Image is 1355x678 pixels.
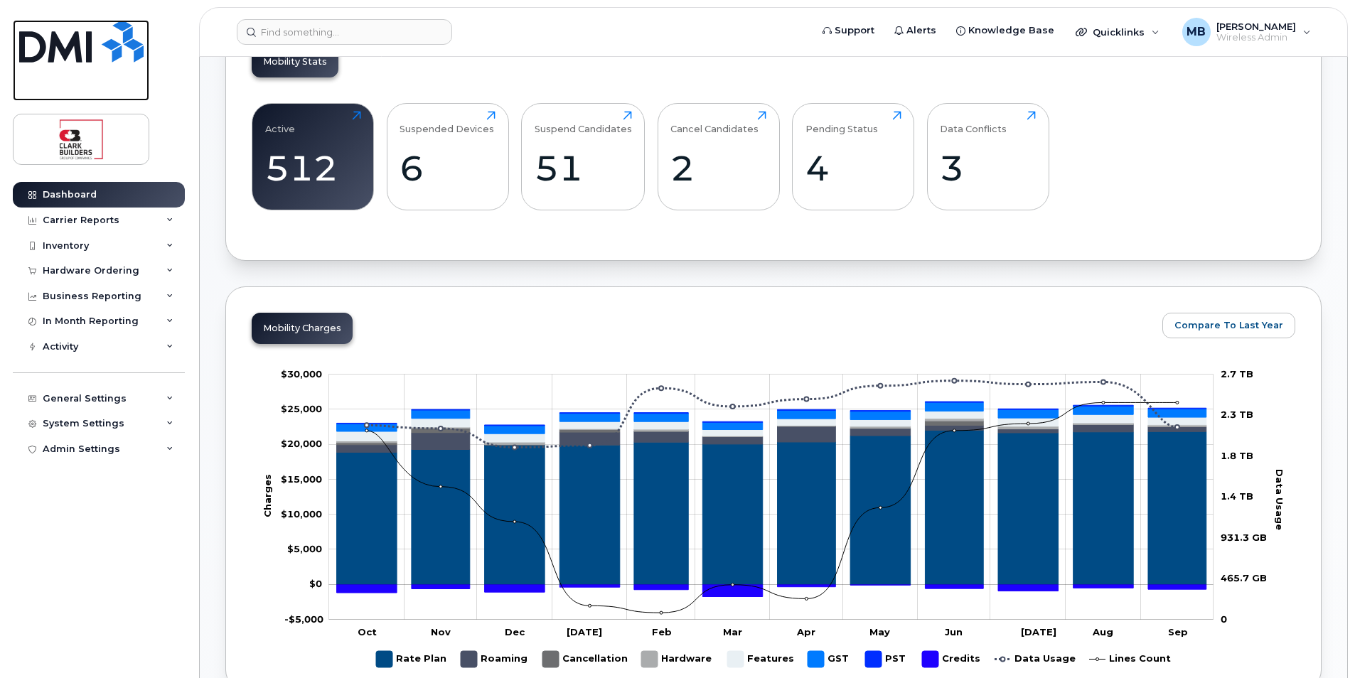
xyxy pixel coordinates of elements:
[641,645,713,673] g: Hardware
[995,645,1076,673] g: Data Usage
[805,111,878,134] div: Pending Status
[431,626,451,637] tspan: Nov
[652,626,672,637] tspan: Feb
[265,111,361,202] a: Active512
[805,111,901,202] a: Pending Status4
[796,626,815,637] tspan: Apr
[284,613,323,625] g: $0
[946,16,1064,45] a: Knowledge Base
[461,645,528,673] g: Roaming
[337,421,1206,445] g: Cancellation
[281,368,322,380] tspan: $30,000
[400,111,496,202] a: Suspended Devices6
[287,543,322,554] tspan: $5,000
[922,645,980,673] g: Credits
[1274,468,1285,529] tspan: Data Usage
[281,508,322,520] g: $0
[262,474,273,517] tspan: Charges
[1216,21,1296,32] span: [PERSON_NAME]
[505,626,525,637] tspan: Dec
[1187,23,1206,41] span: MB
[670,147,766,189] div: 2
[400,147,496,189] div: 6
[400,111,494,134] div: Suspended Devices
[1216,32,1296,43] span: Wireless Admin
[535,147,632,189] div: 51
[265,111,295,134] div: Active
[1221,409,1253,420] tspan: 2.3 TB
[940,111,1036,202] a: Data Conflicts3
[376,645,446,673] g: Rate Plan
[945,626,963,637] tspan: Jun
[1221,450,1253,461] tspan: 1.8 TB
[281,368,322,380] g: $0
[287,543,322,554] g: $0
[670,111,759,134] div: Cancel Candidates
[813,16,884,45] a: Support
[281,508,322,520] tspan: $10,000
[284,613,323,625] tspan: -$5,000
[1221,532,1267,543] tspan: 931.3 GB
[1162,313,1295,338] button: Compare To Last Year
[1221,490,1253,502] tspan: 1.4 TB
[940,111,1007,134] div: Data Conflicts
[1221,613,1227,625] tspan: 0
[835,23,874,38] span: Support
[1174,318,1283,332] span: Compare To Last Year
[265,147,361,189] div: 512
[337,430,1206,584] g: Rate Plan
[670,111,766,202] a: Cancel Candidates2
[281,438,322,449] g: $0
[237,19,452,45] input: Find something...
[1168,626,1188,637] tspan: Sep
[1021,626,1056,637] tspan: [DATE]
[358,626,377,637] tspan: Oct
[281,403,322,414] tspan: $25,000
[281,473,322,485] g: $0
[281,403,322,414] g: $0
[337,585,1206,597] g: Credits
[376,645,1171,673] g: Legend
[281,473,322,485] tspan: $15,000
[1221,572,1267,583] tspan: 465.7 GB
[723,626,742,637] tspan: Mar
[1066,18,1169,46] div: Quicklinks
[535,111,632,134] div: Suspend Candidates
[1093,26,1145,38] span: Quicklinks
[1293,616,1344,667] iframe: Messenger Launcher
[1221,368,1253,380] tspan: 2.7 TB
[906,23,936,38] span: Alerts
[727,645,794,673] g: Features
[309,578,322,589] tspan: $0
[884,16,946,45] a: Alerts
[940,147,1036,189] div: 3
[542,645,628,673] g: Cancellation
[968,23,1054,38] span: Knowledge Base
[535,111,632,202] a: Suspend Candidates51
[808,645,851,673] g: GST
[567,626,602,637] tspan: [DATE]
[262,368,1287,673] g: Chart
[337,424,1206,452] g: Roaming
[869,626,890,637] tspan: May
[281,438,322,449] tspan: $20,000
[1172,18,1321,46] div: Matthew Buttrey
[1089,645,1171,673] g: Lines Count
[805,147,901,189] div: 4
[1092,626,1113,637] tspan: Aug
[865,645,908,673] g: PST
